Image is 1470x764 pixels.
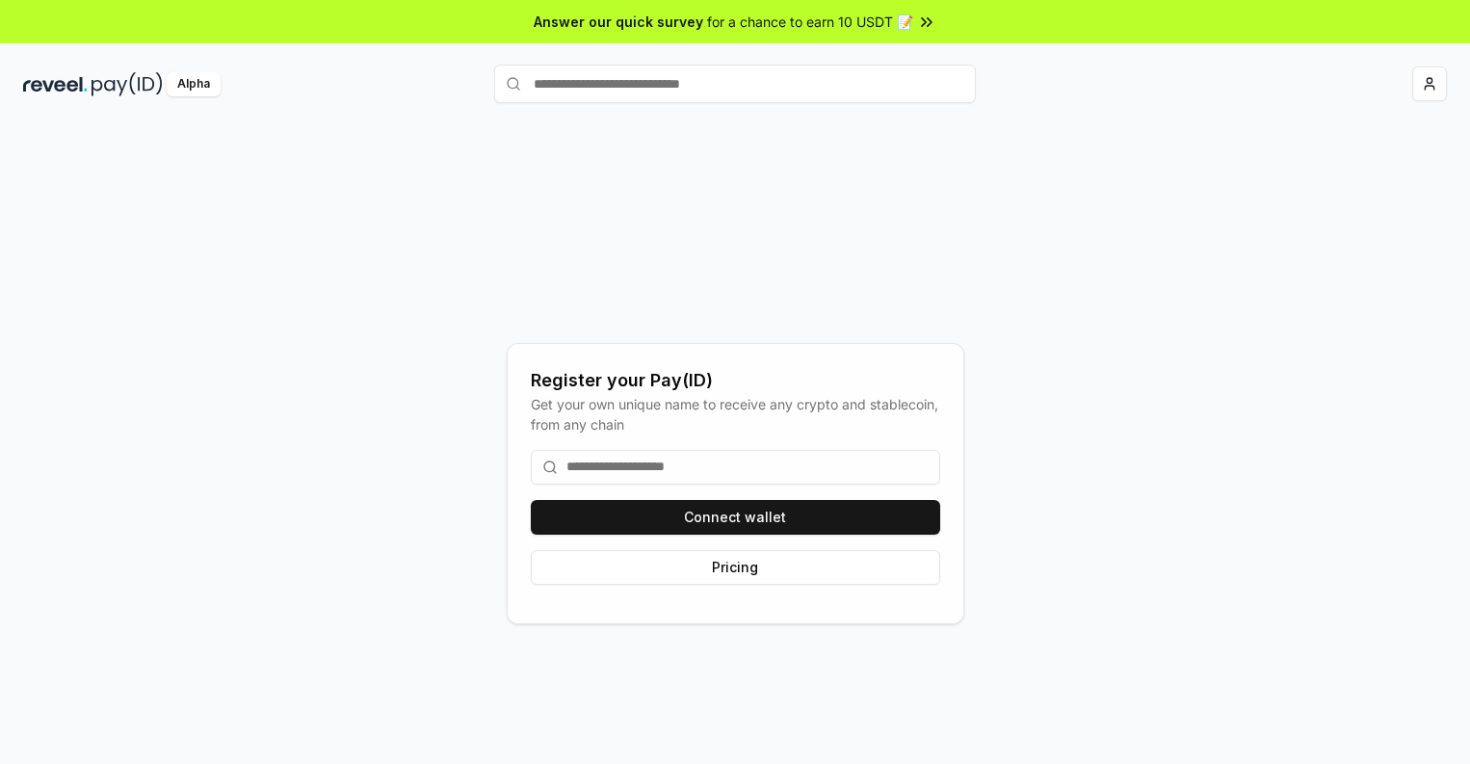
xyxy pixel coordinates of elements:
button: Pricing [531,550,940,585]
span: Answer our quick survey [534,12,703,32]
div: Get your own unique name to receive any crypto and stablecoin, from any chain [531,394,940,435]
div: Register your Pay(ID) [531,367,940,394]
button: Connect wallet [531,500,940,535]
img: pay_id [92,72,163,96]
span: for a chance to earn 10 USDT 📝 [707,12,913,32]
div: Alpha [167,72,221,96]
img: reveel_dark [23,72,88,96]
